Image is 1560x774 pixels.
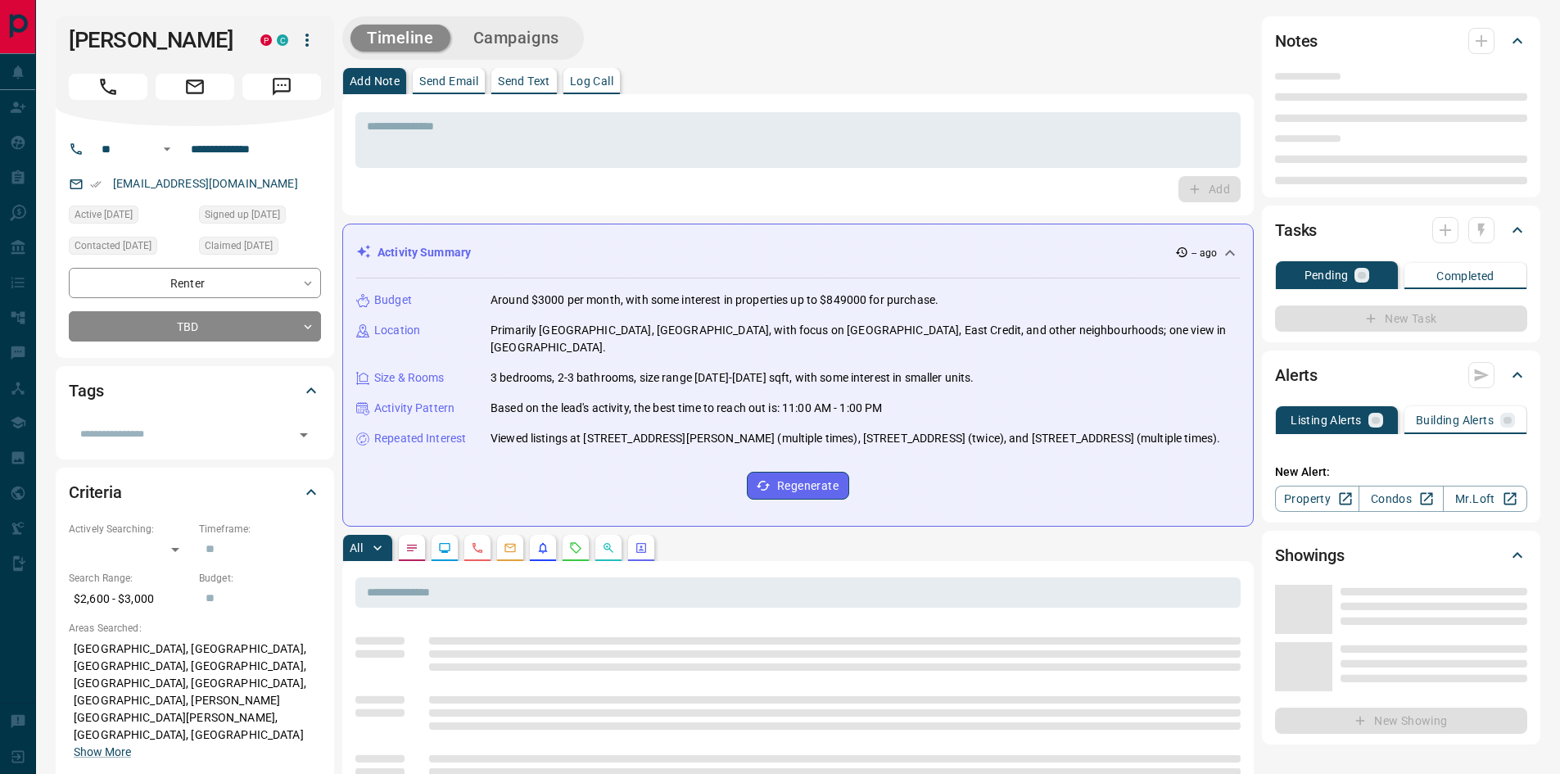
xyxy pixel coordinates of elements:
[260,34,272,46] div: property.ca
[438,541,451,554] svg: Lead Browsing Activity
[292,423,315,446] button: Open
[69,311,321,342] div: TBD
[1275,217,1317,243] h2: Tasks
[569,541,582,554] svg: Requests
[199,522,321,536] p: Timeframe:
[1275,210,1527,250] div: Tasks
[374,400,454,417] p: Activity Pattern
[1275,362,1318,388] h2: Alerts
[69,268,321,298] div: Renter
[747,472,849,500] button: Regenerate
[90,179,102,190] svg: Email Verified
[491,369,974,387] p: 3 bedrooms, 2-3 bathrooms, size range [DATE]-[DATE] sqft, with some interest in smaller units.
[457,25,576,52] button: Campaigns
[1275,21,1527,61] div: Notes
[374,322,420,339] p: Location
[69,371,321,410] div: Tags
[69,27,236,53] h1: [PERSON_NAME]
[69,74,147,100] span: Call
[374,430,466,447] p: Repeated Interest
[405,541,418,554] svg: Notes
[1275,536,1527,575] div: Showings
[113,177,298,190] a: [EMAIL_ADDRESS][DOMAIN_NAME]
[374,292,412,309] p: Budget
[1191,246,1217,260] p: -- ago
[491,400,882,417] p: Based on the lead's activity, the best time to reach out is: 11:00 AM - 1:00 PM
[242,74,321,100] span: Message
[1291,414,1362,426] p: Listing Alerts
[491,430,1220,447] p: Viewed listings at [STREET_ADDRESS][PERSON_NAME] (multiple times), [STREET_ADDRESS] (twice), and ...
[205,238,273,254] span: Claimed [DATE]
[491,322,1240,356] p: Primarily [GEOGRAPHIC_DATA], [GEOGRAPHIC_DATA], with focus on [GEOGRAPHIC_DATA], East Credit, and...
[69,636,321,766] p: [GEOGRAPHIC_DATA], [GEOGRAPHIC_DATA], [GEOGRAPHIC_DATA], [GEOGRAPHIC_DATA], [GEOGRAPHIC_DATA], [G...
[350,542,363,554] p: All
[1275,486,1359,512] a: Property
[570,75,613,87] p: Log Call
[199,237,321,260] div: Wed Sep 10 2025
[350,75,400,87] p: Add Note
[74,744,131,761] button: Show More
[205,206,280,223] span: Signed up [DATE]
[536,541,549,554] svg: Listing Alerts
[1275,355,1527,395] div: Alerts
[471,541,484,554] svg: Calls
[378,244,471,261] p: Activity Summary
[1305,269,1349,281] p: Pending
[1359,486,1443,512] a: Condos
[69,586,191,613] p: $2,600 - $3,000
[69,479,122,505] h2: Criteria
[491,292,938,309] p: Around $3000 per month, with some interest in properties up to $849000 for purchase.
[157,139,177,159] button: Open
[69,522,191,536] p: Actively Searching:
[504,541,517,554] svg: Emails
[75,238,151,254] span: Contacted [DATE]
[69,473,321,512] div: Criteria
[1275,28,1318,54] h2: Notes
[602,541,615,554] svg: Opportunities
[1275,542,1345,568] h2: Showings
[1275,464,1527,481] p: New Alert:
[156,74,234,100] span: Email
[69,237,191,260] div: Fri Sep 12 2025
[1436,270,1494,282] p: Completed
[1443,486,1527,512] a: Mr.Loft
[69,571,191,586] p: Search Range:
[635,541,648,554] svg: Agent Actions
[277,34,288,46] div: condos.ca
[419,75,478,87] p: Send Email
[199,571,321,586] p: Budget:
[69,206,191,229] div: Thu Sep 11 2025
[69,378,103,404] h2: Tags
[199,206,321,229] div: Mon Sep 08 2025
[498,75,550,87] p: Send Text
[75,206,133,223] span: Active [DATE]
[1416,414,1494,426] p: Building Alerts
[350,25,450,52] button: Timeline
[374,369,445,387] p: Size & Rooms
[356,238,1240,268] div: Activity Summary-- ago
[69,621,321,636] p: Areas Searched:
